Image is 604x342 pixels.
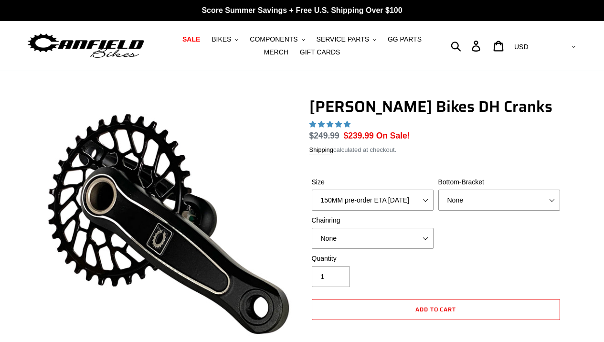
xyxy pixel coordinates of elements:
[312,33,381,46] button: SERVICE PARTS
[383,33,426,46] a: GG PARTS
[438,177,560,187] label: Bottom-Bracket
[26,31,146,61] img: Canfield Bikes
[309,97,562,116] h1: [PERSON_NAME] Bikes DH Cranks
[312,254,434,264] label: Quantity
[259,46,293,59] a: MERCH
[415,305,456,314] span: Add to cart
[300,48,340,56] span: GIFT CARDS
[376,129,410,142] span: On Sale!
[295,46,345,59] a: GIFT CARDS
[182,35,200,43] span: SALE
[317,35,369,43] span: SERVICE PARTS
[212,35,231,43] span: BIKES
[178,33,205,46] a: SALE
[245,33,309,46] button: COMPONENTS
[312,215,434,225] label: Chainring
[309,131,339,140] s: $249.99
[207,33,243,46] button: BIKES
[309,146,334,154] a: Shipping
[312,299,560,320] button: Add to cart
[309,120,352,128] span: 4.91 stars
[344,131,374,140] span: $239.99
[264,48,288,56] span: MERCH
[388,35,422,43] span: GG PARTS
[309,145,562,155] div: calculated at checkout.
[250,35,297,43] span: COMPONENTS
[312,177,434,187] label: Size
